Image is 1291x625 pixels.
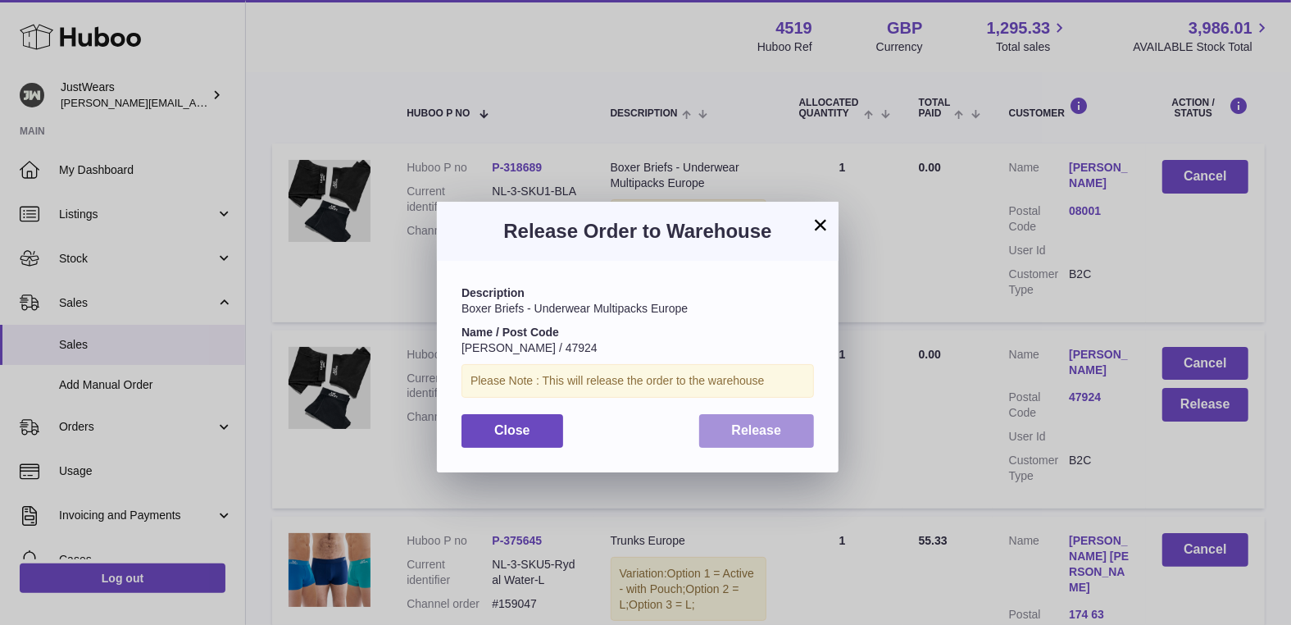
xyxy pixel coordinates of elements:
[494,423,530,437] span: Close
[699,414,815,448] button: Release
[461,302,688,315] span: Boxer Briefs - Underwear Multipacks Europe
[461,326,559,339] strong: Name / Post Code
[461,414,563,448] button: Close
[461,364,814,398] div: Please Note : This will release the order to the warehouse
[461,286,525,299] strong: Description
[811,215,830,235] button: ×
[461,218,814,244] h3: Release Order to Warehouse
[732,423,782,437] span: Release
[461,341,598,354] span: [PERSON_NAME] / 47924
